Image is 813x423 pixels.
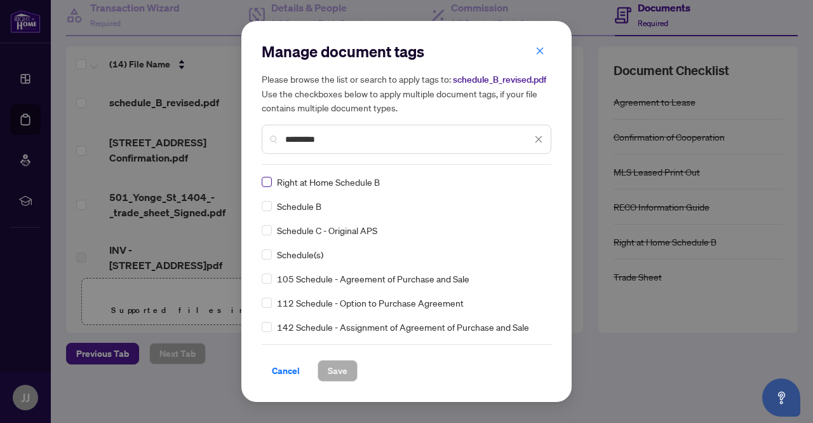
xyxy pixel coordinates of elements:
[453,74,546,85] span: schedule_B_revised.pdf
[535,46,544,55] span: close
[534,135,543,144] span: close
[277,247,323,261] span: Schedule(s)
[277,175,380,189] span: Right at Home Schedule B
[277,320,529,334] span: 142 Schedule - Assignment of Agreement of Purchase and Sale
[272,361,300,381] span: Cancel
[277,272,469,286] span: 105 Schedule - Agreement of Purchase and Sale
[277,223,377,237] span: Schedule C - Original APS
[262,72,551,114] h5: Please browse the list or search to apply tags to: Use the checkboxes below to apply multiple doc...
[262,360,310,382] button: Cancel
[277,199,321,213] span: Schedule B
[262,41,551,62] h2: Manage document tags
[762,378,800,417] button: Open asap
[277,296,464,310] span: 112 Schedule - Option to Purchase Agreement
[318,360,358,382] button: Save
